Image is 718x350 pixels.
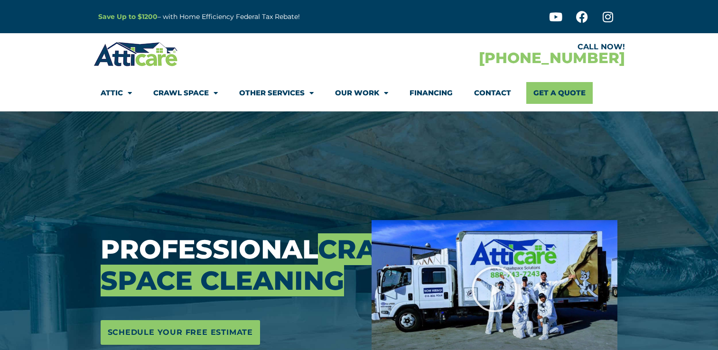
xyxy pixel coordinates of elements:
span: Crawl Space Cleaning [101,233,422,296]
a: Get A Quote [526,82,593,104]
a: Save Up to $1200 [98,12,158,21]
a: Attic [101,82,132,104]
h3: Professional [101,234,358,296]
a: Financing [410,82,453,104]
div: Play Video [471,266,518,313]
a: Other Services [239,82,314,104]
p: – with Home Efficiency Federal Tax Rebate! [98,11,406,22]
a: Schedule Your Free Estimate [101,320,261,345]
nav: Menu [101,82,618,104]
a: Our Work [335,82,388,104]
a: Contact [474,82,511,104]
div: CALL NOW! [359,43,625,51]
span: Schedule Your Free Estimate [108,325,253,340]
a: Crawl Space [153,82,218,104]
